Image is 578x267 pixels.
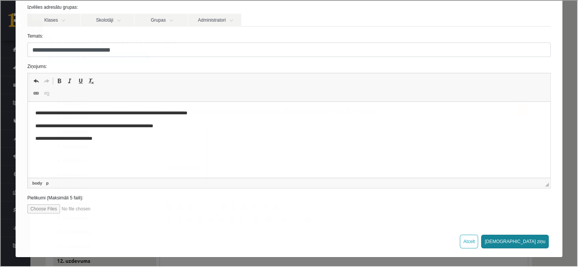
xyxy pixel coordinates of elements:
[21,62,556,69] label: Ziņojums:
[8,8,360,16] body: Editor, wiswyg-editor-user-answer-47433996206680
[134,13,187,26] a: Grupas
[21,3,556,10] label: Izvēlies adresātu grupas:
[27,13,80,26] a: Klases
[480,234,548,248] button: [DEMOGRAPHIC_DATA] ziņu
[44,179,49,186] a: p element
[80,13,133,26] a: Skolotāji
[41,88,51,98] a: Unlink
[30,179,43,186] a: body element
[64,75,74,85] a: Italic (Ctrl+I)
[41,75,51,85] a: Redo (Ctrl+Y)
[544,182,548,186] span: Resize
[27,101,549,177] iframe: Editor, wiswyg-editor-47433891086500-1760275696-844
[85,75,96,85] a: Remove Format
[74,75,85,85] a: Underline (Ctrl+U)
[30,75,41,85] a: Undo (Ctrl+Z)
[53,75,64,85] a: Bold (Ctrl+B)
[21,32,556,39] label: Temats:
[30,88,41,98] a: Link (Ctrl+K)
[187,13,241,26] a: Administratori
[459,234,477,248] button: Atcelt
[21,194,556,201] label: Pielikumi (Maksimāli 5 faili):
